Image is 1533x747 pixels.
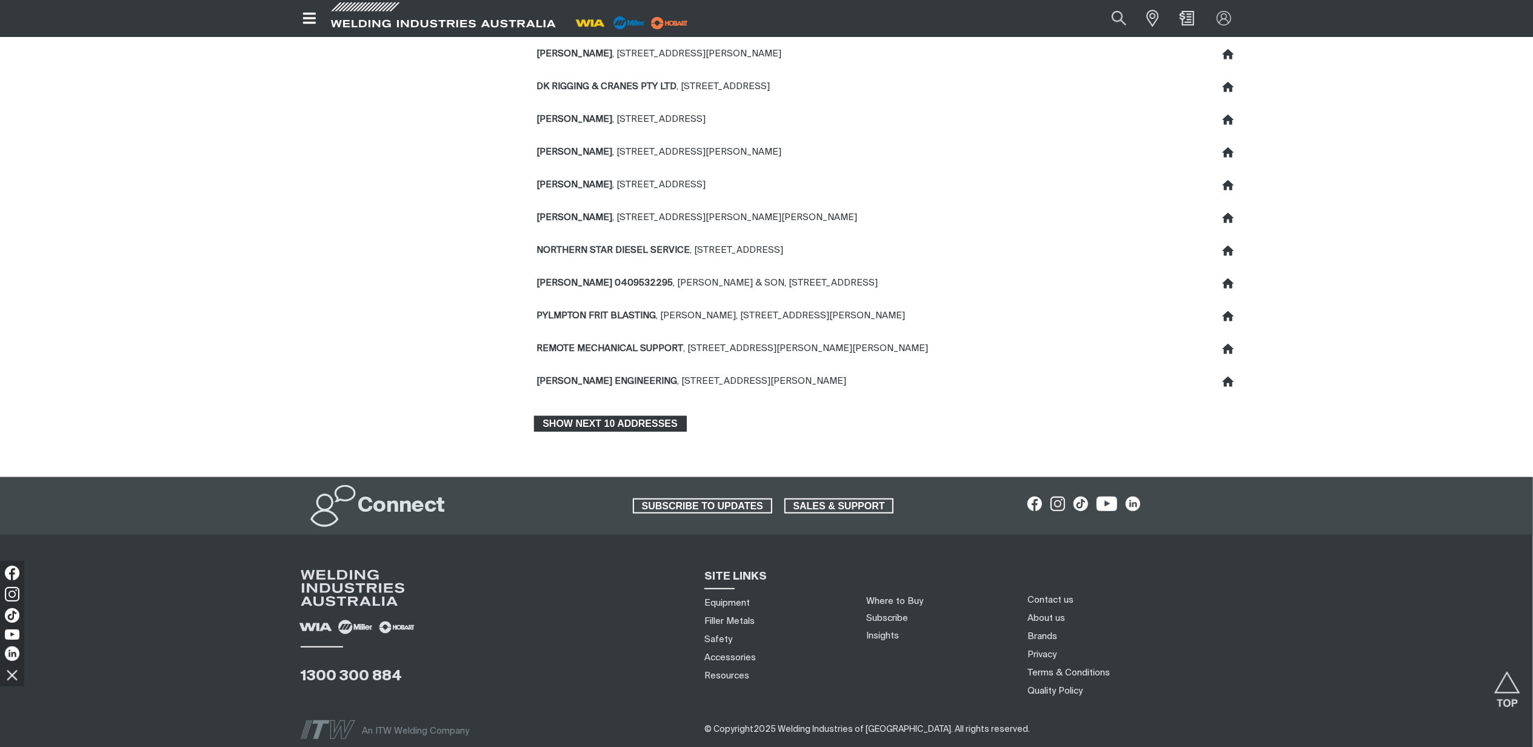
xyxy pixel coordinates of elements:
span: SITE LINKS [704,571,767,582]
a: Resources [704,669,749,682]
button: Set as default shipping address [1217,338,1239,360]
a: Insights [866,631,899,640]
a: Brands [1027,630,1057,643]
td: , [PERSON_NAME] & SON, [STREET_ADDRESS] [534,267,1214,300]
span: ​​​​​​​​​​​​​​​​​​ ​​​​​​ [704,725,1030,734]
td: , [STREET_ADDRESS][PERSON_NAME] [534,136,1214,169]
button: Set as default shipping address [1217,109,1239,130]
input: Product name or item number... [1083,5,1140,32]
button: Set as default shipping address [1217,207,1239,229]
span: [PERSON_NAME] ENGINEERING [537,377,678,386]
span: [PERSON_NAME] [537,180,613,189]
a: Accessories [704,651,756,664]
span: [PERSON_NAME] [537,115,613,124]
a: Filler Metals [704,615,755,628]
button: Set as default shipping address [1217,370,1239,392]
nav: Sitemap [700,594,852,685]
button: Set as default shipping address [1217,174,1239,196]
span: PYLMPTON FRIT BLASTING [537,311,656,320]
button: Set as default shipping address [1217,43,1239,65]
td: , [STREET_ADDRESS][PERSON_NAME][PERSON_NAME] [534,332,1214,365]
a: About us [1027,612,1065,625]
span: NORTHERN STAR DIESEL SERVICE [537,246,690,255]
span: [PERSON_NAME] 0409532295 [537,278,673,287]
button: Set as default shipping address [1217,141,1239,163]
span: © Copyright 2025 Welding Industries of [GEOGRAPHIC_DATA] . All rights reserved. [704,725,1030,734]
img: miller [647,14,692,32]
button: Set as default shipping address [1217,305,1239,327]
img: hide socials [2,665,22,685]
a: SUBSCRIBE TO UPDATES [633,498,772,514]
button: Set as default shipping address [1217,240,1239,261]
td: , [STREET_ADDRESS] [534,70,1214,103]
td: , [STREET_ADDRESS] [534,234,1214,267]
span: SUBSCRIBE TO UPDATES [634,498,771,514]
a: miller [647,18,692,27]
button: Scroll to top [1494,671,1521,698]
a: Terms & Conditions [1027,666,1110,679]
span: [PERSON_NAME] [537,49,613,58]
span: SALES & SUPPORT [786,498,893,514]
a: Subscribe [866,614,908,623]
img: Facebook [5,566,19,580]
img: TikTok [5,608,19,623]
td: , [PERSON_NAME], [STREET_ADDRESS][PERSON_NAME] [534,300,1214,332]
nav: Footer [1023,591,1255,700]
a: Shopping cart (0 product(s)) [1177,11,1197,25]
button: Show next 10 addresses [534,416,687,432]
td: , [STREET_ADDRESS] [534,169,1214,201]
span: Show next 10 addresses [535,416,686,432]
img: LinkedIn [5,646,19,661]
span: DK RIGGING & CRANES PTY LTD [537,82,677,91]
a: Contact us [1027,594,1074,606]
span: [PERSON_NAME] [537,147,613,156]
a: Quality Policy [1027,685,1083,697]
a: Where to Buy [866,597,923,606]
a: Equipment [704,597,750,609]
td: , [STREET_ADDRESS] [534,103,1214,136]
span: [PERSON_NAME] [537,213,613,222]
a: Privacy [1027,648,1057,661]
a: SALES & SUPPORT [784,498,894,514]
a: 1300 300 884 [301,669,402,683]
button: Search products [1098,5,1140,32]
img: Instagram [5,587,19,601]
td: , [STREET_ADDRESS][PERSON_NAME][PERSON_NAME] [534,201,1214,234]
td: , [STREET_ADDRESS][PERSON_NAME] [534,365,1214,398]
h2: Connect [358,493,446,520]
span: An ITW Welding Company [362,726,470,735]
td: , [STREET_ADDRESS][PERSON_NAME] [534,38,1214,70]
a: Safety [704,633,732,646]
img: YouTube [5,629,19,640]
button: Set as default shipping address [1217,76,1239,98]
button: Set as default shipping address [1217,272,1239,294]
span: REMOTE MECHANICAL SUPPORT [537,344,684,353]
